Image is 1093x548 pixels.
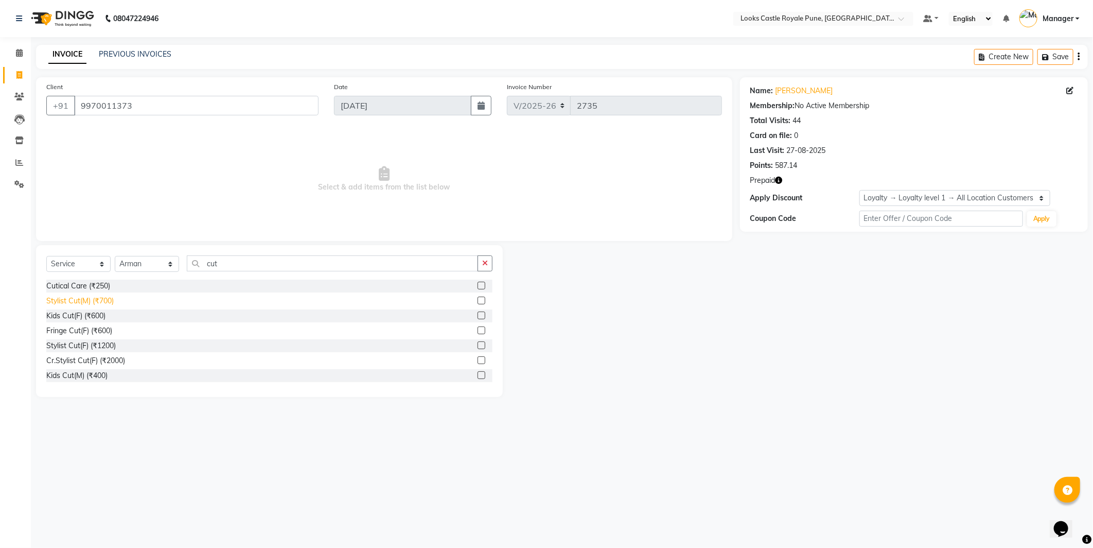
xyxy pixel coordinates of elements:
[750,193,859,203] div: Apply Discount
[974,49,1033,65] button: Create New
[46,311,105,321] div: Kids Cut(F) (₹600)
[775,160,798,171] div: 587.14
[187,255,478,271] input: Search or Scan
[1027,211,1056,227] button: Apply
[46,340,116,351] div: Stylist Cut(F) (₹1200)
[1037,49,1073,65] button: Save
[750,213,859,224] div: Coupon Code
[99,49,171,59] a: PREVIOUS INVOICES
[113,4,158,33] b: 08047224946
[775,85,833,96] a: [PERSON_NAME]
[46,355,125,366] div: Cr.Stylist Cut(F) (₹2000)
[750,145,785,156] div: Last Visit:
[46,296,114,306] div: Stylist Cut(M) (₹700)
[795,130,799,141] div: 0
[1019,9,1037,27] img: Manager
[750,175,775,186] span: Prepaid
[859,211,1023,227] input: Enter Offer / Coupon Code
[793,115,801,126] div: 44
[507,82,552,92] label: Invoice Number
[48,45,86,64] a: INVOICE
[46,370,108,381] div: Kids Cut(M) (₹400)
[46,96,75,115] button: +91
[750,100,795,111] div: Membership:
[1043,13,1073,24] span: Manager
[26,4,97,33] img: logo
[750,85,773,96] div: Name:
[74,96,319,115] input: Search by Name/Mobile/Email/Code
[46,128,722,231] span: Select & add items from the list below
[1050,507,1083,538] iframe: chat widget
[750,160,773,171] div: Points:
[750,130,792,141] div: Card on file:
[334,82,348,92] label: Date
[46,326,112,336] div: Fringe Cut(F) (₹600)
[787,145,826,156] div: 27-08-2025
[750,100,1078,111] div: No Active Membership
[46,281,110,292] div: Cutical Care (₹250)
[750,115,791,126] div: Total Visits:
[46,82,63,92] label: Client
